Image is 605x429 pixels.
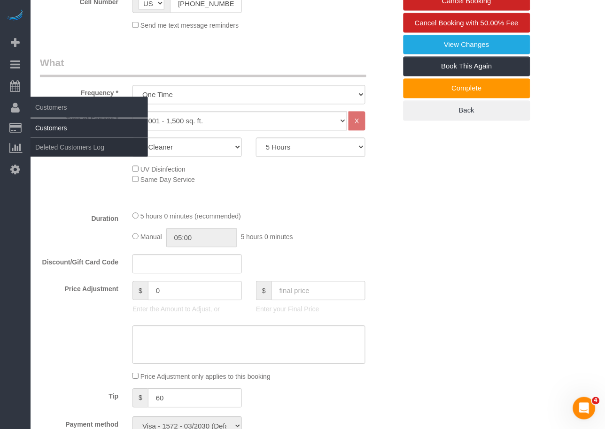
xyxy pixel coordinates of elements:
span: Cancel Booking with 50.00% Fee [415,19,519,27]
img: Automaid Logo [6,9,24,23]
legend: What [40,56,366,77]
iframe: Intercom live chat [573,397,596,420]
span: UV Disinfection [140,166,186,173]
span: 4 [592,397,600,405]
a: Complete [403,79,530,98]
span: Customers [31,97,148,118]
ul: Customers [31,118,148,157]
span: Same Day Service [140,176,195,184]
span: $ [256,281,271,301]
a: Cancel Booking with 50.00% Fee [403,13,530,33]
p: Enter your Final Price [256,305,365,314]
span: Send me text message reminders [140,22,239,30]
span: 5 hours 0 minutes [241,233,293,241]
input: final price [271,281,365,301]
span: Price Adjustment only applies to this booking [140,373,271,381]
span: Manual [140,233,162,241]
a: Book This Again [403,57,530,76]
p: Enter the Amount to Adjust, or [132,305,242,314]
span: 5 hours 0 minutes (recommended) [140,213,241,220]
span: $ [132,389,148,408]
label: Discount/Gift Card Code [33,255,125,267]
label: Tip [33,389,125,401]
a: Deleted Customers Log [31,138,148,157]
span: $ [132,281,148,301]
label: Duration [33,211,125,224]
label: Price Adjustment [33,281,125,294]
a: View Changes [403,35,530,55]
a: Back [403,101,530,120]
a: Customers [31,119,148,137]
label: Frequency * [33,85,125,98]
